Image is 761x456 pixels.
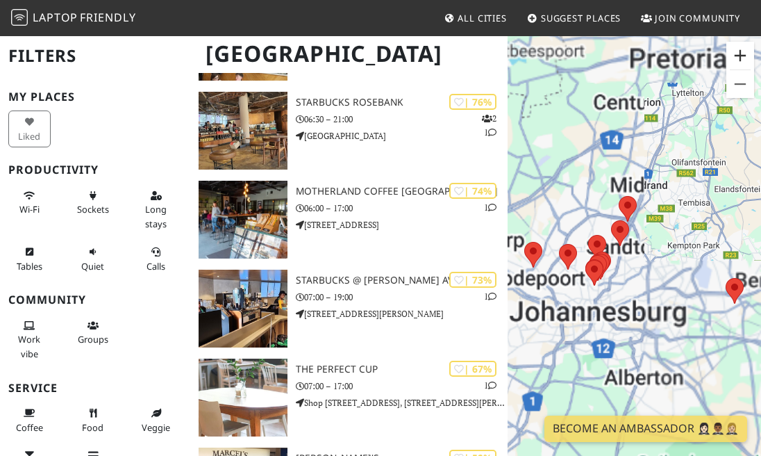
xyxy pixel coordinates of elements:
span: Stable Wi-Fi [19,203,40,215]
div: | 73% [449,272,496,288]
span: Group tables [78,333,108,345]
div: | 74% [449,183,496,199]
p: 1 [484,379,496,392]
a: Starbucks Rosebank | 76% 21 Starbucks Rosebank 06:30 – 21:00 [GEOGRAPHIC_DATA] [190,92,508,170]
button: Work vibe [8,314,51,365]
button: Veggie [135,402,178,439]
button: Quiet [72,241,114,277]
a: Starbucks @ Jan Smuts Ave | 73% 1 Starbucks @ [PERSON_NAME] Ave 07:00 – 19:00 [STREET_ADDRESS][PE... [190,270,508,348]
h3: Community [8,293,182,307]
div: | 67% [449,361,496,377]
button: Tables [8,241,51,277]
span: Long stays [145,203,167,229]
p: [STREET_ADDRESS][PERSON_NAME] [296,307,507,320]
p: 07:00 – 19:00 [296,291,507,304]
h3: The Perfect Cup [296,364,507,375]
h3: Productivity [8,163,182,177]
button: Long stays [135,184,178,235]
span: Food [82,421,103,434]
a: The Perfect Cup | 67% 1 The Perfect Cup 07:00 – 17:00 Shop [STREET_ADDRESS], [STREET_ADDRESS][PER... [190,359,508,437]
span: Quiet [81,260,104,272]
a: Suggest Places [521,6,627,31]
span: Suggest Places [541,12,621,24]
h3: Service [8,382,182,395]
p: 06:00 – 17:00 [296,202,507,215]
img: The Perfect Cup [199,359,287,437]
p: Shop [STREET_ADDRESS], [STREET_ADDRESS][PERSON_NAME] [296,396,507,409]
span: Video/audio calls [147,260,165,272]
img: LaptopFriendly [11,9,28,26]
button: Wi-Fi [8,184,51,221]
h3: My Places [8,90,182,104]
h3: Starbucks Rosebank [296,97,507,108]
h3: Starbucks @ [PERSON_NAME] Ave [296,275,507,286]
p: 2 1 [482,112,496,138]
button: Zoom arrière [726,70,754,98]
span: Coffee [16,421,43,434]
img: Motherland Coffee Sturdee Avenue [199,181,287,259]
p: 1 [484,290,496,303]
p: [GEOGRAPHIC_DATA] [296,129,507,142]
span: Laptop [33,10,78,25]
button: Sockets [72,184,114,221]
h2: Filters [8,35,182,77]
a: LaptopFriendly LaptopFriendly [11,6,136,31]
h1: [GEOGRAPHIC_DATA] [194,35,505,73]
button: Food [72,402,114,439]
button: Coffee [8,402,51,439]
span: Work-friendly tables [17,260,42,272]
span: Veggie [142,421,170,434]
span: Join Community [655,12,740,24]
a: Join Community [635,6,746,31]
p: [STREET_ADDRESS] [296,218,507,231]
h3: Motherland Coffee [GEOGRAPHIC_DATA] [296,186,507,197]
span: Power sockets [77,203,109,215]
span: People working [18,333,40,359]
button: Calls [135,241,178,277]
span: Friendly [80,10,135,25]
a: All Cities [438,6,512,31]
div: | 76% [449,94,496,110]
p: 07:00 – 17:00 [296,380,507,393]
span: All Cities [458,12,507,24]
img: Starbucks @ Jan Smuts Ave [199,270,287,348]
p: 06:30 – 21:00 [296,113,507,126]
p: 1 [484,201,496,214]
button: Groups [72,314,114,351]
img: Starbucks Rosebank [199,92,287,170]
button: Zoom avant [726,42,754,70]
a: Motherland Coffee Sturdee Avenue | 74% 1 Motherland Coffee [GEOGRAPHIC_DATA] 06:00 – 17:00 [STREE... [190,181,508,259]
